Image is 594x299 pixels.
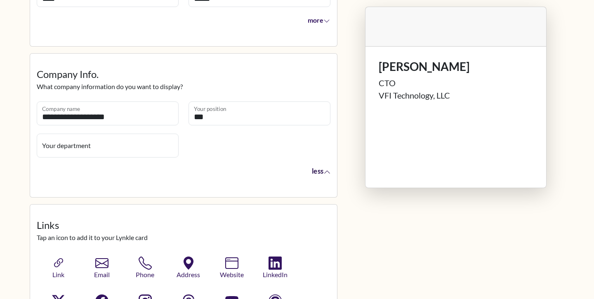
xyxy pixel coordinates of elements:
p: What company information do you want to display? [37,82,330,92]
button: more [302,12,330,28]
button: Phone [125,256,165,280]
button: Website [212,256,252,280]
span: more [308,16,330,24]
legend: Links [37,218,330,233]
p: Tap an icon to add it to your Lynkle card [37,233,330,242]
button: less [306,162,331,179]
div: Lynkle card preview [347,7,564,208]
span: LinkedIn [258,270,292,280]
button: Email [82,256,122,280]
span: Website [215,270,249,280]
button: Address [169,256,208,280]
span: Email [85,270,119,280]
button: Link [39,256,78,280]
span: Link [42,270,75,280]
div: CTO [379,77,533,89]
legend: Company Info. [37,67,330,82]
span: Address [172,270,205,280]
span: less [312,167,330,175]
button: LinkedIn [255,256,295,280]
span: Phone [128,270,162,280]
div: VFI Technology, LLC [379,89,533,102]
h1: [PERSON_NAME] [379,60,533,74]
